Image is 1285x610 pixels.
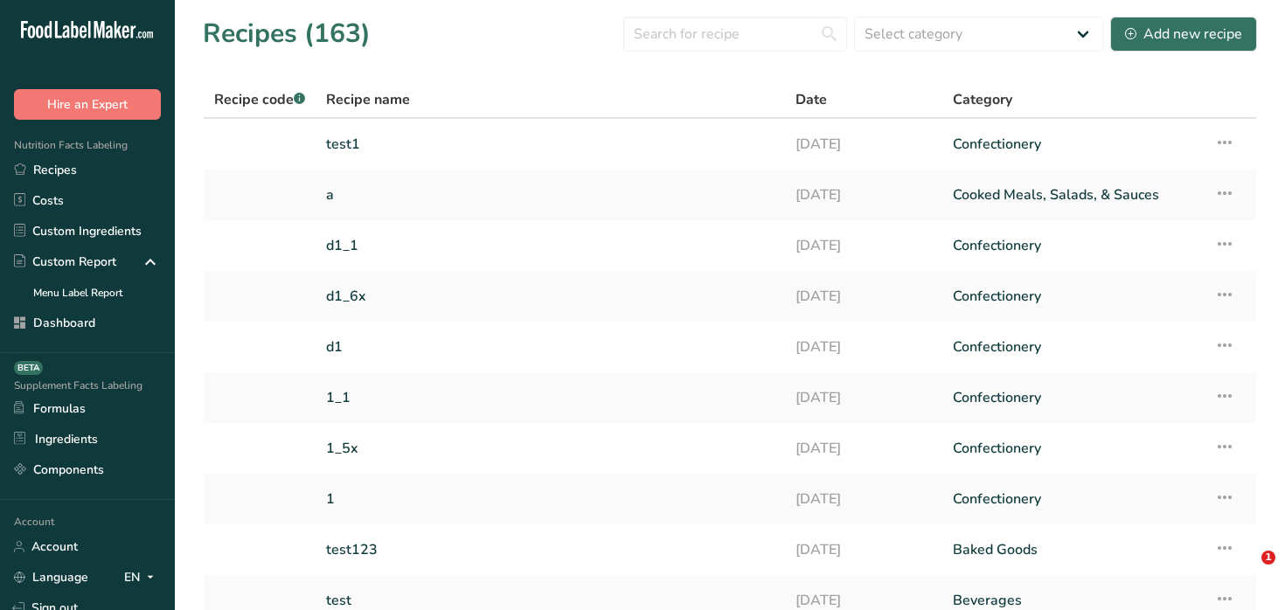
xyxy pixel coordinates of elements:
[953,531,1193,568] a: Baked Goods
[326,89,410,110] span: Recipe name
[795,177,932,213] a: [DATE]
[795,531,932,568] a: [DATE]
[326,379,774,416] a: 1_1
[124,567,161,588] div: EN
[326,126,774,163] a: test1
[953,379,1193,416] a: Confectionery
[1261,551,1275,565] span: 1
[326,430,774,467] a: 1_5x
[953,227,1193,264] a: Confectionery
[953,177,1193,213] a: Cooked Meals, Salads, & Sauces
[795,126,932,163] a: [DATE]
[14,562,88,593] a: Language
[795,227,932,264] a: [DATE]
[14,89,161,120] button: Hire an Expert
[14,253,116,271] div: Custom Report
[795,481,932,517] a: [DATE]
[326,227,774,264] a: d1_1
[953,89,1012,110] span: Category
[326,481,774,517] a: 1
[14,361,43,375] div: BETA
[623,17,847,52] input: Search for recipe
[795,278,932,315] a: [DATE]
[326,329,774,365] a: d1
[1110,17,1257,52] button: Add new recipe
[1125,24,1242,45] div: Add new recipe
[1226,551,1268,593] iframe: Intercom live chat
[953,278,1193,315] a: Confectionery
[795,89,827,110] span: Date
[953,329,1193,365] a: Confectionery
[953,481,1193,517] a: Confectionery
[326,177,774,213] a: a
[953,430,1193,467] a: Confectionery
[326,278,774,315] a: d1_6x
[203,14,371,53] h1: Recipes (163)
[795,379,932,416] a: [DATE]
[953,126,1193,163] a: Confectionery
[214,90,305,109] span: Recipe code
[795,329,932,365] a: [DATE]
[326,531,774,568] a: test123
[795,430,932,467] a: [DATE]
